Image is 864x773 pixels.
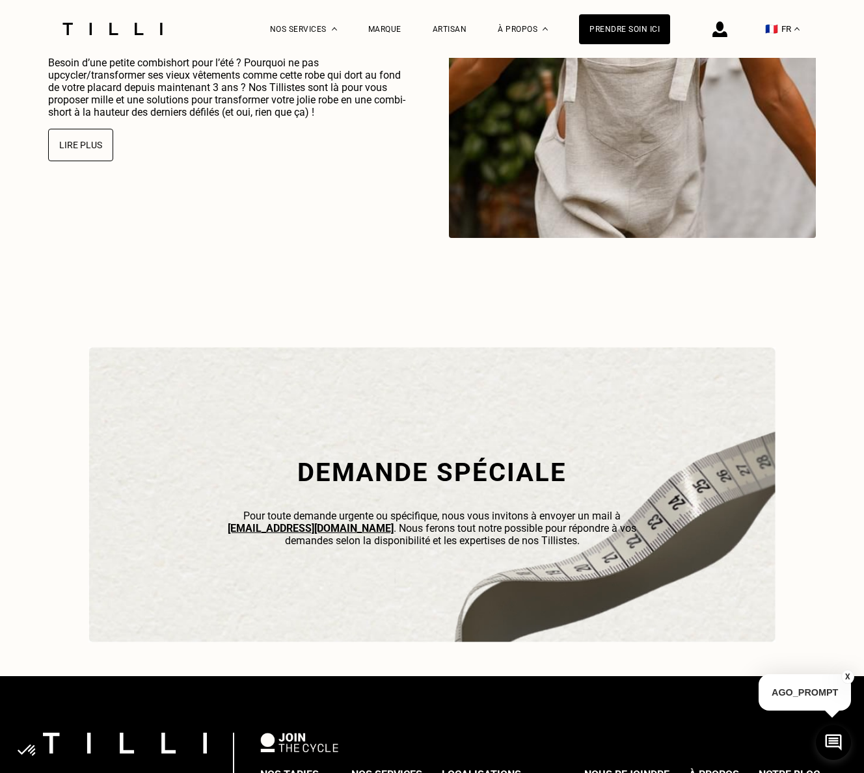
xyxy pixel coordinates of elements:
[88,347,776,642] img: Demande spéciale
[211,457,653,488] h2: Demande spéciale
[48,57,405,118] span: Besoin d’une petite combishort pour l’été ? Pourquoi ne pas upcycler/transformer ses vieux vêteme...
[543,27,548,31] img: Menu déroulant à propos
[228,521,394,534] a: [EMAIL_ADDRESS][DOMAIN_NAME]
[58,23,167,35] img: Logo du service de couturière Tilli
[211,509,653,546] p: Pour toute demande urgente ou spécifique, nous vous invitons à envoyer un mail à . Nous ferons to...
[332,27,337,31] img: Menu déroulant
[368,25,401,34] a: Marque
[433,25,467,34] a: Artisan
[260,733,338,752] img: logo Join The Cycle
[759,674,851,711] p: AGO_PROMPT
[579,14,670,44] a: Prendre soin ici
[712,21,727,37] img: icône connexion
[48,129,113,161] button: Lire plus
[794,27,800,31] img: menu déroulant
[765,23,778,35] span: 🇫🇷
[841,670,854,684] button: X
[43,733,207,753] img: logo Tilli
